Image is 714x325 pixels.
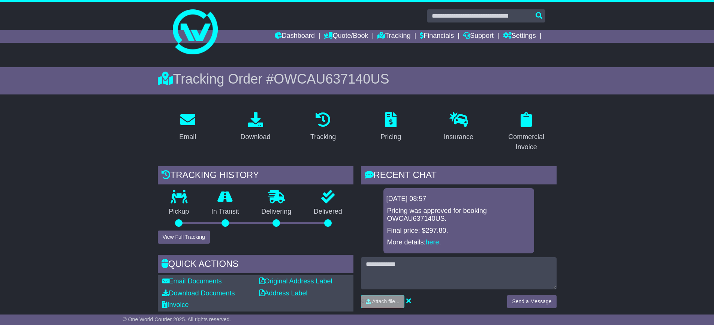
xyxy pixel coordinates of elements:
a: Download Documents [162,289,235,297]
p: Pricing was approved for booking OWCAU637140US. [387,207,530,223]
p: In Transit [200,208,250,216]
a: Dashboard [275,30,315,43]
a: Settings [503,30,536,43]
a: Insurance [439,109,478,145]
a: here [426,238,439,246]
button: View Full Tracking [158,231,210,244]
div: Tracking history [158,166,353,186]
a: Email Documents [162,277,222,285]
div: Download [240,132,270,142]
a: Address Label [259,289,308,297]
a: Pricing [376,109,406,145]
div: RECENT CHAT [361,166,557,186]
a: Original Address Label [259,277,332,285]
div: Email [179,132,196,142]
div: Insurance [444,132,473,142]
div: Commercial Invoice [501,132,552,152]
a: Financials [420,30,454,43]
p: Delivered [302,208,353,216]
button: Send a Message [507,295,556,308]
p: More details: . [387,238,530,247]
div: [DATE] 08:57 [386,195,531,203]
div: Pricing [380,132,401,142]
a: Invoice [162,301,189,309]
a: Commercial Invoice [496,109,557,155]
span: OWCAU637140US [274,71,389,87]
p: Final price: $297.80. [387,227,530,235]
a: Tracking [377,30,410,43]
p: Pickup [158,208,201,216]
div: Tracking [310,132,336,142]
a: Support [463,30,494,43]
a: Download [235,109,275,145]
a: Quote/Book [324,30,368,43]
span: © One World Courier 2025. All rights reserved. [123,316,231,322]
a: Tracking [305,109,341,145]
p: Delivering [250,208,303,216]
div: Tracking Order # [158,71,557,87]
div: Quick Actions [158,255,353,275]
a: Email [174,109,201,145]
